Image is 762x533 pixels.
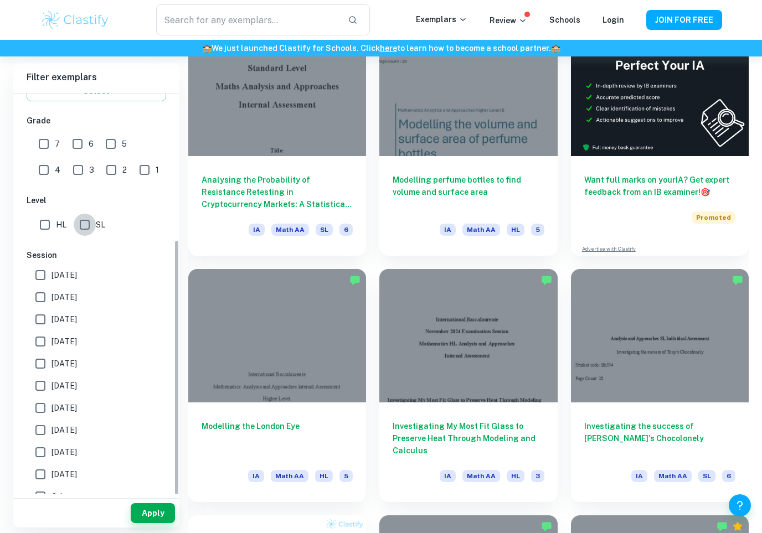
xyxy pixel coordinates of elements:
[27,194,166,206] h6: Level
[654,470,692,482] span: Math AA
[722,470,735,482] span: 6
[393,174,544,210] h6: Modelling perfume bottles to find volume and surface area
[507,224,524,236] span: HL
[52,358,77,370] span: [DATE]
[701,188,710,196] span: 🎯
[188,23,366,256] a: Analysing the Probability of Resistance Retesting in Cryptocurrency Markets: A Statistical Approa...
[339,224,353,236] span: 6
[631,470,647,482] span: IA
[732,521,743,532] div: Premium
[52,446,77,458] span: [DATE]
[131,503,175,523] button: Apply
[416,13,467,25] p: Exemplars
[2,42,760,54] h6: We just launched Clastify for Schools. Click to learn how to become a school partner.
[462,470,500,482] span: Math AA
[122,164,127,176] span: 2
[202,44,212,53] span: 🏫
[52,402,77,414] span: [DATE]
[248,470,264,482] span: IA
[188,269,366,502] a: Modelling the London EyeIAMath AAHL5
[249,224,265,236] span: IA
[549,15,580,24] a: Schools
[52,468,77,480] span: [DATE]
[316,224,333,236] span: SL
[52,424,77,436] span: [DATE]
[531,470,544,482] span: 3
[202,420,353,457] h6: Modelling the London Eye
[692,211,735,224] span: Promoted
[440,470,456,482] span: IA
[96,219,105,231] span: SL
[698,470,715,482] span: SL
[717,521,728,532] img: Marked
[156,4,339,35] input: Search for any exemplars...
[541,521,552,532] img: Marked
[507,470,524,482] span: HL
[89,164,94,176] span: 3
[571,23,749,156] img: Thumbnail
[56,219,66,231] span: HL
[732,275,743,286] img: Marked
[271,224,309,236] span: Math AA
[571,269,749,502] a: Investigating the success of [PERSON_NAME]'s ChocolonelyIAMath AASL6
[582,245,636,253] a: Advertise with Clastify
[52,269,77,281] span: [DATE]
[27,249,166,261] h6: Session
[156,164,159,176] span: 1
[122,138,127,150] span: 5
[52,490,72,503] span: Other
[551,44,560,53] span: 🏫
[27,115,166,127] h6: Grade
[379,23,557,256] a: Modelling perfume bottles to find volume and surface areaIAMath AAHL5
[55,164,60,176] span: 4
[52,380,77,392] span: [DATE]
[729,494,751,516] button: Help and Feedback
[339,470,353,482] span: 5
[40,9,110,31] img: Clastify logo
[380,44,397,53] a: here
[541,275,552,286] img: Marked
[55,138,60,150] span: 7
[490,14,527,27] p: Review
[646,10,722,30] button: JOIN FOR FREE
[379,269,557,502] a: Investigating My Most Fit Glass to Preserve Heat Through Modeling and CalculusIAMath AAHL3
[462,224,500,236] span: Math AA
[271,470,308,482] span: Math AA
[315,470,333,482] span: HL
[52,291,77,303] span: [DATE]
[584,174,735,198] h6: Want full marks on your IA ? Get expert feedback from an IB examiner!
[89,138,94,150] span: 6
[52,313,77,325] span: [DATE]
[349,275,361,286] img: Marked
[393,420,544,457] h6: Investigating My Most Fit Glass to Preserve Heat Through Modeling and Calculus
[603,15,624,24] a: Login
[52,335,77,348] span: [DATE]
[571,23,749,256] a: Want full marks on yourIA? Get expert feedback from an IB examiner!PromotedAdvertise with Clastify
[440,224,456,236] span: IA
[531,224,544,236] span: 5
[584,420,735,457] h6: Investigating the success of [PERSON_NAME]'s Chocolonely
[202,174,353,210] h6: Analysing the Probability of Resistance Retesting in Cryptocurrency Markets: A Statistical Approa...
[13,62,179,93] h6: Filter exemplars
